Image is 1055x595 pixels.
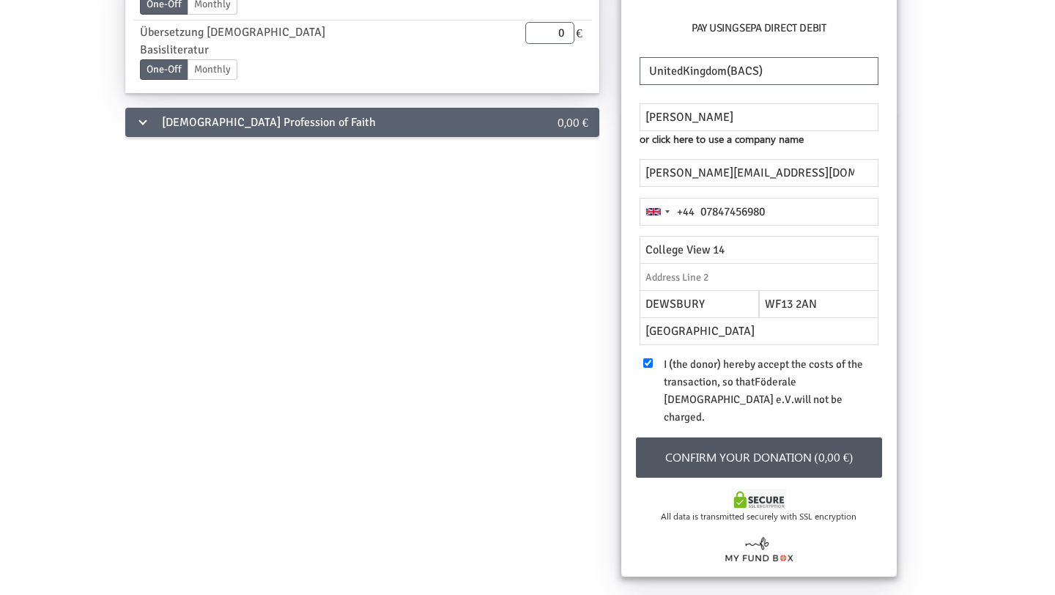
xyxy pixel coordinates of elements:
label: Monthly [188,59,237,80]
div: All data is transmitted securely with SSL encryption [636,509,882,522]
div: [DEMOGRAPHIC_DATA] Profession of Faith [125,108,506,137]
input: Name * [640,103,878,131]
label: One-Off [140,59,188,80]
input: Postal code [759,290,878,318]
input: Enter Your Email * [640,159,878,187]
label: SEPA Direct Debit [739,20,826,37]
input: Address Line 1 [640,236,878,264]
button: Confirm your donation (0,00 €) [636,437,882,478]
h6: Pay using [636,20,882,42]
button: Selected country [640,199,695,225]
span: or click here to use a company name [640,131,804,147]
div: +44 [677,204,695,221]
input: Address Line 2 [640,263,878,291]
span: 0,00 € [558,114,588,130]
span: I (the donor) hereby accept the costs of the transaction, so that will not be charged. [664,358,863,424]
span: € [574,22,584,44]
div: Übersetzung [DEMOGRAPHIC_DATA] Basisliteratur [129,23,381,59]
input: City [640,290,759,318]
input: 7400 123456 [640,198,878,226]
input: Country [640,317,878,345]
